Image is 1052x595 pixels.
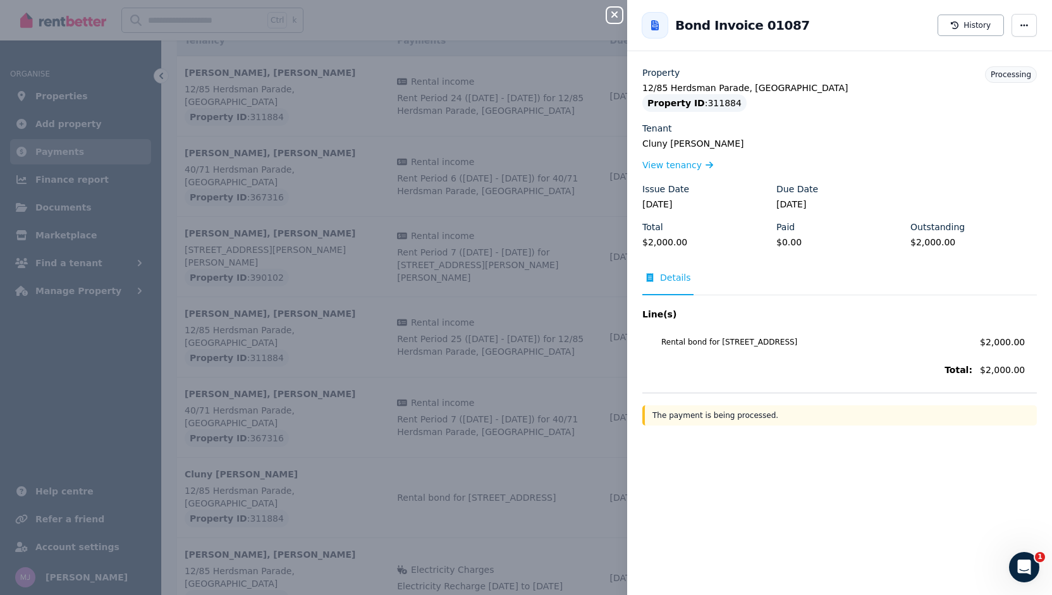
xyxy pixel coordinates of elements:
iframe: Intercom live chat [1009,552,1039,582]
span: $2,000.00 [980,337,1025,347]
label: Property [642,66,680,79]
legend: $2,000.00 [642,236,769,248]
span: Total: [642,364,972,376]
label: Total [642,221,663,233]
span: 1 [1035,552,1045,562]
label: Tenant [642,122,672,135]
label: Due Date [776,183,818,195]
label: Paid [776,221,795,233]
legend: [DATE] [642,198,769,211]
span: Property ID [647,97,705,109]
legend: [DATE] [776,198,903,211]
div: The payment is being processed. [642,405,1037,426]
h2: Bond Invoice 01087 [675,16,810,34]
span: Line(s) [642,308,972,321]
span: View tenancy [642,159,702,171]
a: View tenancy [642,159,713,171]
legend: Cluny [PERSON_NAME] [642,137,1037,150]
legend: 12/85 Herdsman Parade, [GEOGRAPHIC_DATA] [642,82,1037,94]
span: $2,000.00 [980,364,1037,376]
nav: Tabs [642,271,1037,295]
span: Rental bond for [STREET_ADDRESS] [646,337,972,347]
span: Processing [991,70,1031,79]
legend: $0.00 [776,236,903,248]
button: History [938,15,1004,36]
label: Outstanding [910,221,965,233]
legend: $2,000.00 [910,236,1037,248]
label: Issue Date [642,183,689,195]
div: : 311884 [642,94,747,112]
span: Details [660,271,691,284]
